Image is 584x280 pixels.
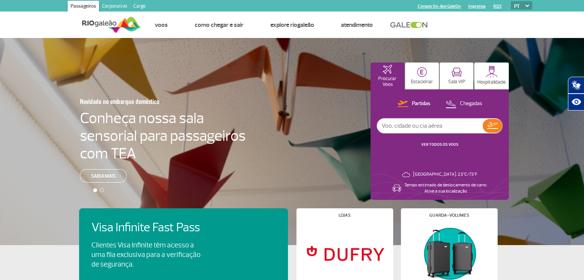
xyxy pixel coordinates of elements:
h3: Novidade no embarque doméstico [80,93,208,109]
h4: Guarda-volumes [429,213,469,217]
button: Sala VIP [440,63,473,89]
a: Explore RIOgaleão [270,21,314,29]
a: Saiba mais [80,169,127,183]
p: Sala VIP [448,79,465,85]
img: carParkingHome.svg [417,67,427,77]
p: Partidas [412,100,430,107]
p: Clientes Visa Infinite têm acesso a uma fila exclusiva para a verificação de segurança. [91,240,200,269]
a: VER TODOS OS VOOS [421,142,458,147]
a: Passageiros [68,1,99,13]
p: Tempo estimado de deslocamento de carro: Ative a sua localização [404,182,487,194]
p: Chegadas [460,100,482,107]
button: Chegadas [443,99,485,109]
h4: Lojas [339,213,351,217]
div: Plugin de acessibilidade da Hand Talk. [568,77,584,110]
p: Hospitalidade [477,79,506,85]
p: Procurar Voos [374,76,400,87]
button: Partidas [395,99,433,109]
a: Corporativo [99,1,130,13]
button: VER TODOS OS VOOS [419,142,461,148]
button: Abrir recursos assistivos. [568,94,584,110]
img: airplaneHomeActive.svg [383,65,392,74]
a: Imprensa [468,4,486,9]
input: Voo, cidade ou cia aérea [377,119,483,133]
a: Compra On-line GaleOn [418,4,461,9]
button: Estacionar [405,63,439,89]
img: vipRoom.svg [452,68,462,77]
p: Estacionar [411,79,433,85]
p: [GEOGRAPHIC_DATA]: 23°C/73°F [413,171,477,178]
a: Atendimento [341,21,373,29]
button: Hospitalidade [474,63,509,89]
a: RQS [493,4,502,9]
a: Cargo [130,1,149,13]
button: Abrir tradutor de língua de sinais. [568,77,584,94]
button: Procurar Voos [371,63,404,89]
a: Como chegar e sair [195,21,243,29]
img: hospitality.svg [486,66,498,77]
a: Voos [155,21,168,29]
a: Visa Infinite Fast PassClientes Visa Infinite têm acesso a uma fila exclusiva para a verificação ... [91,221,276,269]
h4: Visa Infinite Fast Pass [91,221,213,235]
h4: Conheça nossa sala sensorial para passageiros com TEA [80,109,246,162]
